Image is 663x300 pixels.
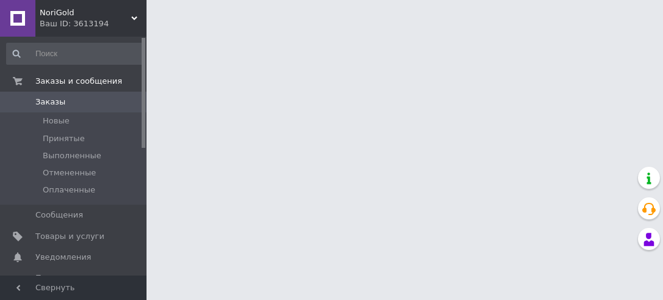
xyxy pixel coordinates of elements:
span: Заказы [35,97,65,108]
span: Новые [43,115,70,126]
span: Принятые [43,133,85,144]
span: Товары и услуги [35,231,104,242]
span: Уведомления [35,252,91,263]
span: NoriGold [40,7,131,18]
span: Отмененные [43,167,96,178]
span: Показатели работы компании [35,273,113,295]
div: Ваш ID: 3613194 [40,18,147,29]
span: Оплаченные [43,185,95,196]
span: Выполненные [43,150,101,161]
input: Поиск [6,43,144,65]
span: Заказы и сообщения [35,76,122,87]
span: Сообщения [35,210,83,221]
